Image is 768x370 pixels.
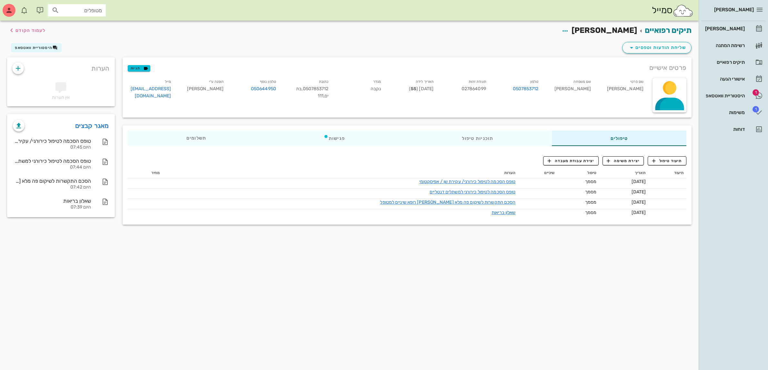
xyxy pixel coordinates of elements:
span: היסטוריית וואטסאפ [15,45,52,50]
div: הערות [7,57,115,76]
small: שם משפחה [574,80,591,84]
small: טלפון [530,80,539,84]
a: שאלון בריאות [492,210,515,215]
div: טופס הסכמה לטיפול כירורגי למשתלים דנטליים [13,158,91,164]
div: תיקים רפואיים [704,60,745,65]
div: היום 07:44 [13,165,91,170]
div: אישורי הגעה [704,76,745,82]
small: מגדר [373,80,381,84]
span: תג [753,106,759,112]
small: טלפון נוסף [260,80,276,84]
span: [DATE] [632,200,646,205]
div: טופס הסכמה לטיפול כירורגי/ עקירת שן / אפיסקטומי [13,138,91,144]
div: סמייל [652,4,693,17]
a: תגהיסטוריית וואטסאפ [701,88,765,103]
div: רשימת המתנה [704,43,745,48]
button: שליחת הודעות וטפסים [622,42,692,54]
span: לעמוד הקודם [15,28,45,33]
th: תאריך [599,168,648,178]
a: [PERSON_NAME] [701,21,765,36]
img: SmileCloud logo [673,4,693,17]
button: יצירת משימה [603,156,644,165]
span: , [302,86,303,92]
small: כתובת [319,80,329,84]
button: תגיות [128,65,150,72]
th: תיעוד [648,168,686,178]
span: אין הערות [52,95,70,100]
a: תיקים רפואיים [645,26,692,35]
div: משימות [704,110,745,115]
div: היסטוריית וואטסאפ [704,93,745,98]
span: [DATE] [632,179,646,184]
span: [DATE] ( ) [409,86,434,92]
a: [EMAIL_ADDRESS][DOMAIN_NAME] [131,86,171,99]
a: 0507853712 [513,85,539,92]
span: , [324,93,324,99]
div: היום 07:39 [13,205,91,210]
strong: 55 [411,86,416,92]
button: לעמוד הקודם [8,24,45,36]
div: היום 07:45 [13,145,91,150]
div: טיפולים [552,131,686,146]
span: יצירת עבודת מעבדה [548,158,594,164]
span: תג [19,5,23,9]
a: תגמשימות [701,105,765,120]
span: תיעוד טיפול [652,158,682,164]
small: תאריך לידה [416,80,434,84]
span: בת ים [296,86,328,99]
small: הופנה ע״י [209,80,224,84]
span: [PERSON_NAME] [714,7,754,13]
th: שיניים [518,168,557,178]
th: מחיר [128,168,162,178]
span: שליחת הודעות וטפסים [628,44,686,52]
span: יצירת משימה [607,158,640,164]
th: טיפול [557,168,599,178]
div: [PERSON_NAME] [544,77,596,103]
div: היום 07:42 [13,185,91,190]
span: [DATE] [632,210,646,215]
a: הסכם התקשרות לשיקום פה מלא [PERSON_NAME] רופא שיניים למטופל [380,200,515,205]
a: טופס הסכמה לטיפול כירורגי/ עקירת שן / אפיסקטומי [419,179,516,184]
div: [PERSON_NAME] [176,77,229,103]
span: מסמך [585,210,596,215]
button: תיעוד טיפול [648,156,686,165]
a: 050644950 [251,85,276,92]
div: [PERSON_NAME] [596,77,649,103]
span: [PERSON_NAME] [572,26,637,35]
span: 027864099 [462,86,486,92]
a: טופס הסכמה לטיפול כירורגי למשתלים דנטליים [430,189,515,195]
a: דוחות [701,122,765,137]
div: פגישות [265,131,404,146]
th: הערות [162,168,518,178]
span: מסמך [585,200,596,205]
div: נקבה [334,77,386,103]
small: תעודת זהות [469,80,486,84]
a: תיקים רפואיים [701,54,765,70]
span: תג [753,89,759,96]
div: תוכניות טיפול [403,131,552,146]
span: תשלומים [186,136,206,141]
small: מייל [165,80,171,84]
div: דוחות [704,127,745,132]
span: 111 [318,93,324,99]
span: פרטים אישיים [649,63,686,73]
div: הסכם התקשרות לשיקום פה מלא [PERSON_NAME] רופא שיניים למטופל [13,178,91,184]
span: מסמך [585,189,596,195]
div: שאלון בריאות [13,198,91,204]
span: מסמך [585,179,596,184]
a: אישורי הגעה [701,71,765,87]
small: שם פרטי [630,80,643,84]
button: היסטוריית וואטסאפ [11,43,62,52]
a: רשימת המתנה [701,38,765,53]
span: [DATE] [632,189,646,195]
button: יצירת עבודת מעבדה [543,156,598,165]
span: תגיות [131,65,147,71]
div: [PERSON_NAME] [704,26,745,31]
span: 0507853712 [302,86,328,92]
a: מאגר קבצים [75,121,109,131]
